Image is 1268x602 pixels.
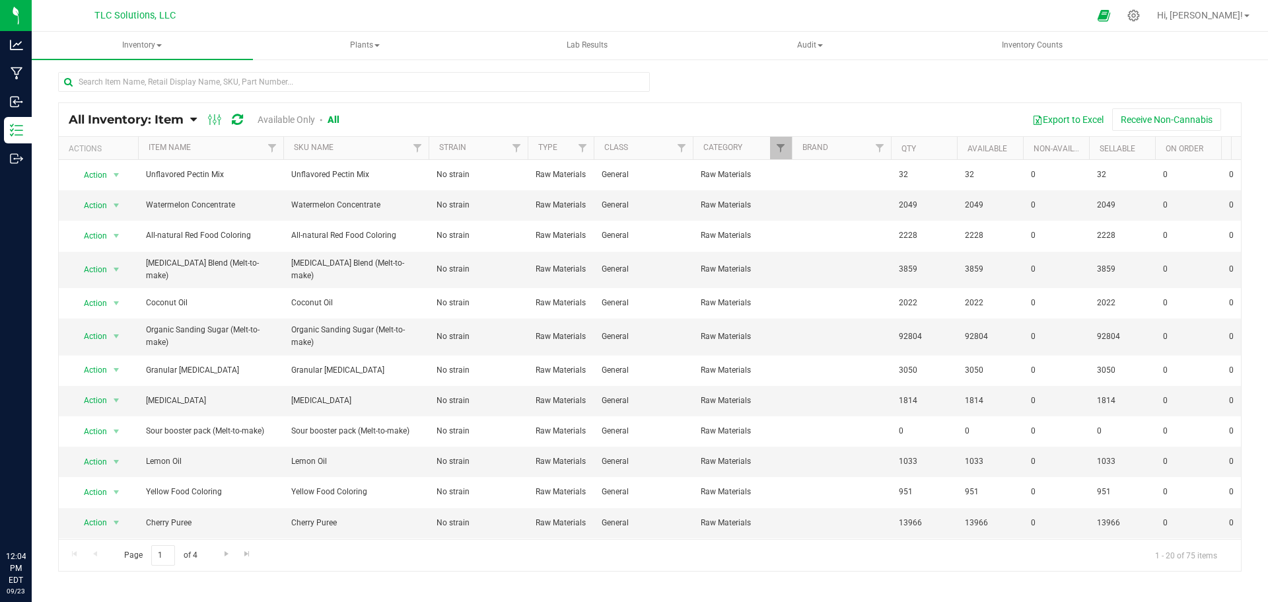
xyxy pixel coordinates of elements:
span: General [602,330,685,343]
span: General [602,486,685,498]
span: select [108,391,125,410]
span: Action [72,260,108,279]
span: Raw Materials [536,517,586,529]
span: Raw Materials [701,364,784,377]
a: Go to the last page [238,545,257,563]
span: No strain [437,517,520,529]
span: 0 [1031,297,1081,309]
span: Action [72,391,108,410]
span: Action [72,294,108,313]
span: Plants [255,32,475,59]
span: No strain [437,169,520,181]
p: 09/23 [6,586,26,596]
span: No strain [437,297,520,309]
span: 0 [1163,297,1213,309]
span: select [108,361,125,379]
span: 2022 [1097,297,1147,309]
span: No strain [437,263,520,276]
span: 92804 [899,330,949,343]
span: Yellow Food Coloring [146,486,275,498]
a: Filter [407,137,429,159]
span: Lemon Oil [146,455,275,468]
span: Action [72,483,108,502]
iframe: Resource center [13,496,53,536]
span: 1033 [899,455,949,468]
inline-svg: Outbound [10,152,23,165]
span: 32 [1097,169,1147,181]
span: No strain [437,229,520,242]
a: Non-Available [1034,144,1092,153]
span: 0 [1163,425,1213,437]
span: Raw Materials [701,263,784,276]
span: select [108,166,125,184]
span: Action [72,422,108,441]
span: 1814 [965,395,1015,407]
span: Cherry Puree [291,517,421,529]
inline-svg: Analytics [10,38,23,52]
span: Raw Materials [701,486,784,498]
span: select [108,227,125,245]
span: Raw Materials [536,199,586,211]
span: General [602,455,685,468]
span: select [108,422,125,441]
span: Raw Materials [536,364,586,377]
span: 0 [899,425,949,437]
span: 1033 [965,455,1015,468]
span: 0 [1163,229,1213,242]
span: Sour booster pack (Melt-to-make) [291,425,421,437]
span: Action [72,166,108,184]
span: Action [72,361,108,379]
span: General [602,517,685,529]
a: Type [538,143,557,152]
span: [MEDICAL_DATA] Blend (Melt-to-make) [291,257,421,282]
span: Raw Materials [701,425,784,437]
span: 0 [1163,517,1213,529]
span: General [602,395,685,407]
span: 2049 [965,199,1015,211]
span: 0 [1031,486,1081,498]
span: 0 [1031,263,1081,276]
span: 3859 [1097,263,1147,276]
input: 1 [151,545,175,566]
span: Hi, [PERSON_NAME]! [1157,10,1243,20]
span: 92804 [1097,330,1147,343]
span: 3859 [965,263,1015,276]
span: 2228 [899,229,949,242]
span: General [602,229,685,242]
span: All-natural Red Food Coloring [291,229,421,242]
span: Raw Materials [701,330,784,343]
span: 0 [1031,395,1081,407]
span: 951 [965,486,1015,498]
a: Strain [439,143,466,152]
span: No strain [437,395,520,407]
span: 0 [1163,364,1213,377]
span: Yellow Food Coloring [291,486,421,498]
a: Available [968,144,1007,153]
span: Raw Materials [536,229,586,242]
span: 32 [965,169,1015,181]
span: 3050 [965,364,1015,377]
span: 92804 [965,330,1015,343]
div: Manage settings [1125,9,1142,22]
a: Brand [802,143,828,152]
a: Available Only [258,114,315,125]
a: Category [703,143,742,152]
span: Raw Materials [536,395,586,407]
span: Action [72,227,108,245]
span: TLC Solutions, LLC [94,10,176,21]
span: 0 [1031,364,1081,377]
span: select [108,513,125,532]
span: 2049 [1097,199,1147,211]
span: Raw Materials [701,199,784,211]
span: 0 [965,425,1015,437]
span: Raw Materials [536,297,586,309]
span: Raw Materials [536,263,586,276]
span: select [108,196,125,215]
span: Inventory [32,32,253,59]
a: Class [604,143,628,152]
a: Filter [671,137,693,159]
span: Granular [MEDICAL_DATA] [146,364,275,377]
p: 12:04 PM EDT [6,550,26,586]
span: 0 [1097,425,1147,437]
span: 0 [1031,517,1081,529]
